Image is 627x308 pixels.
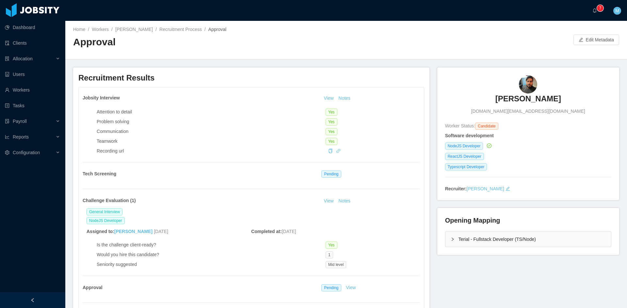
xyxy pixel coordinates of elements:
[344,285,358,290] a: View
[115,27,153,32] a: [PERSON_NAME]
[519,75,537,94] img: ef70dbc4-9608-4366-9003-19cf53d0c854_68de923d228b6-90w.png
[506,186,510,191] i: icon: edit
[326,261,346,268] span: Mid level
[87,229,154,234] strong: Assigned to:
[97,242,326,248] div: Is the challenge client-ready?
[326,251,333,258] span: 1
[87,217,125,224] span: NodeJS Developer
[336,148,341,154] a: icon: link
[83,198,136,203] strong: Challenge Evaluation (1)
[328,149,333,153] i: icon: copy
[5,68,60,81] a: icon: robotUsers
[97,118,326,125] div: Problem solving
[495,94,561,104] h3: [PERSON_NAME]
[282,229,296,234] span: [DATE]
[13,119,27,124] span: Payroll
[336,197,353,205] button: Notes
[445,153,484,160] span: ReactJS Developer
[204,27,206,32] span: /
[321,95,336,101] a: View
[154,229,168,234] span: [DATE]
[475,123,498,130] span: Candidate
[445,123,475,128] span: Worker Status:
[88,27,89,32] span: /
[97,128,326,135] div: Communication
[5,21,60,34] a: icon: pie-chartDashboard
[451,237,455,241] i: icon: right
[321,170,341,178] span: Pending
[159,27,202,32] a: Recruitment Process
[495,94,561,108] a: [PERSON_NAME]
[445,186,467,191] strong: Recruiter:
[97,261,326,268] div: Seniority suggested
[321,284,341,291] span: Pending
[208,27,226,32] span: Approval
[97,109,326,115] div: Attention to detail
[326,109,337,116] span: Yes
[328,148,333,154] div: Copy
[326,128,337,135] span: Yes
[97,148,326,154] div: Recording url
[92,27,109,32] a: Workers
[486,143,491,148] a: icon: check-circle
[13,56,33,61] span: Allocation
[326,138,337,145] span: Yes
[573,35,619,45] button: icon: editEdit Metadata
[114,229,153,234] a: [PERSON_NAME]
[321,198,336,203] a: View
[445,163,487,170] span: Typescript Developer
[155,27,157,32] span: /
[445,133,494,138] strong: Software development
[13,134,29,139] span: Reports
[445,142,483,150] span: NodeJS Developer
[326,242,337,249] span: Yes
[251,229,281,234] strong: Completed at:
[97,138,326,145] div: Teamwork
[5,135,9,139] i: icon: line-chart
[73,36,346,49] h2: Approval
[326,118,337,125] span: Yes
[445,232,611,247] div: icon: rightTerial - Fullstack Developer (TS/Node)
[5,119,9,124] i: icon: file-protect
[83,95,120,100] strong: Jobsity Interview
[83,171,116,176] strong: Tech Screening
[5,83,60,96] a: icon: userWorkers
[592,8,597,13] i: icon: bell
[13,150,40,155] span: Configuration
[471,108,585,115] span: [DOMAIN_NAME][EMAIL_ADDRESS][DOMAIN_NAME]
[83,285,103,290] strong: Approval
[487,143,491,148] i: icon: check-circle
[97,251,326,258] div: Would you hire this candidate?
[445,216,500,225] h4: Opening Mapping
[599,5,602,11] p: 7
[336,149,341,153] i: icon: link
[73,27,85,32] a: Home
[5,99,60,112] a: icon: profileTasks
[5,56,9,61] i: icon: solution
[111,27,113,32] span: /
[5,37,60,50] a: icon: auditClients
[615,7,619,15] span: M
[467,186,504,191] a: [PERSON_NAME]
[5,150,9,155] i: icon: setting
[336,95,353,102] button: Notes
[78,73,424,83] h3: Recruitment Results
[87,208,122,215] span: General Interview
[597,5,603,11] sup: 7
